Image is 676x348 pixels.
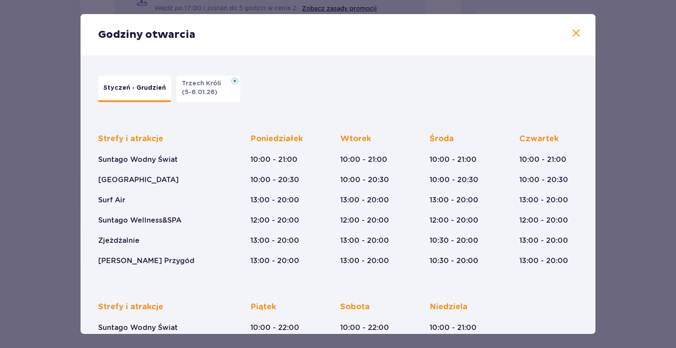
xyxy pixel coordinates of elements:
p: 10:00 - 20:30 [250,175,299,185]
p: Suntago Wodny Świat [98,155,178,165]
p: Zjeżdżalnie [98,236,140,245]
button: Trzech Króli(5-6.01.26) [176,76,240,102]
p: Surf Air [98,195,125,205]
p: 10:30 - 20:00 [430,256,478,266]
p: 10:00 - 21:00 [430,323,477,333]
p: 10:00 - 21:00 [519,155,566,165]
p: Trzech Króli [182,79,226,88]
p: 10:00 - 20:30 [340,175,389,185]
p: 13:00 - 20:00 [340,236,389,245]
p: 12:00 - 20:00 [430,216,478,225]
p: 13:00 - 20:00 [519,195,568,205]
p: 13:00 - 20:00 [250,236,299,245]
p: Wtorek [340,134,371,144]
p: 10:00 - 21:00 [250,155,298,165]
p: (5-6.01.26) [182,88,217,97]
p: Niedziela [430,302,467,312]
p: [GEOGRAPHIC_DATA] [98,175,179,185]
p: 10:00 - 21:00 [430,155,477,165]
p: [PERSON_NAME] Przygód [98,256,195,266]
p: 10:00 - 22:00 [340,323,389,333]
p: Piątek [250,302,276,312]
p: Godziny otwarcia [98,28,195,41]
p: Środa [430,134,454,144]
p: 13:00 - 20:00 [340,256,389,266]
p: Czwartek [519,134,558,144]
p: 10:00 - 22:00 [250,323,299,333]
p: 10:30 - 20:00 [430,236,478,245]
p: Suntago Wellness&SPA [98,216,181,225]
p: Suntago Wodny Świat [98,323,178,333]
p: 13:00 - 20:00 [519,236,568,245]
p: 13:00 - 20:00 [519,256,568,266]
p: Poniedziałek [250,134,303,144]
p: 12:00 - 20:00 [519,216,568,225]
p: Strefy i atrakcje [98,134,163,144]
p: Sobota [340,302,370,312]
p: 13:00 - 20:00 [250,256,299,266]
button: Styczeń - Grudzień [98,76,171,102]
p: 12:00 - 20:00 [250,216,299,225]
p: 13:00 - 20:00 [250,195,299,205]
p: 13:00 - 20:00 [430,195,478,205]
p: 10:00 - 20:30 [519,175,568,185]
p: Strefy i atrakcje [98,302,163,312]
p: 10:00 - 20:30 [430,175,478,185]
p: 10:00 - 21:00 [340,155,387,165]
p: 13:00 - 20:00 [340,195,389,205]
p: 12:00 - 20:00 [340,216,389,225]
p: Styczeń - Grudzień [103,84,166,92]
